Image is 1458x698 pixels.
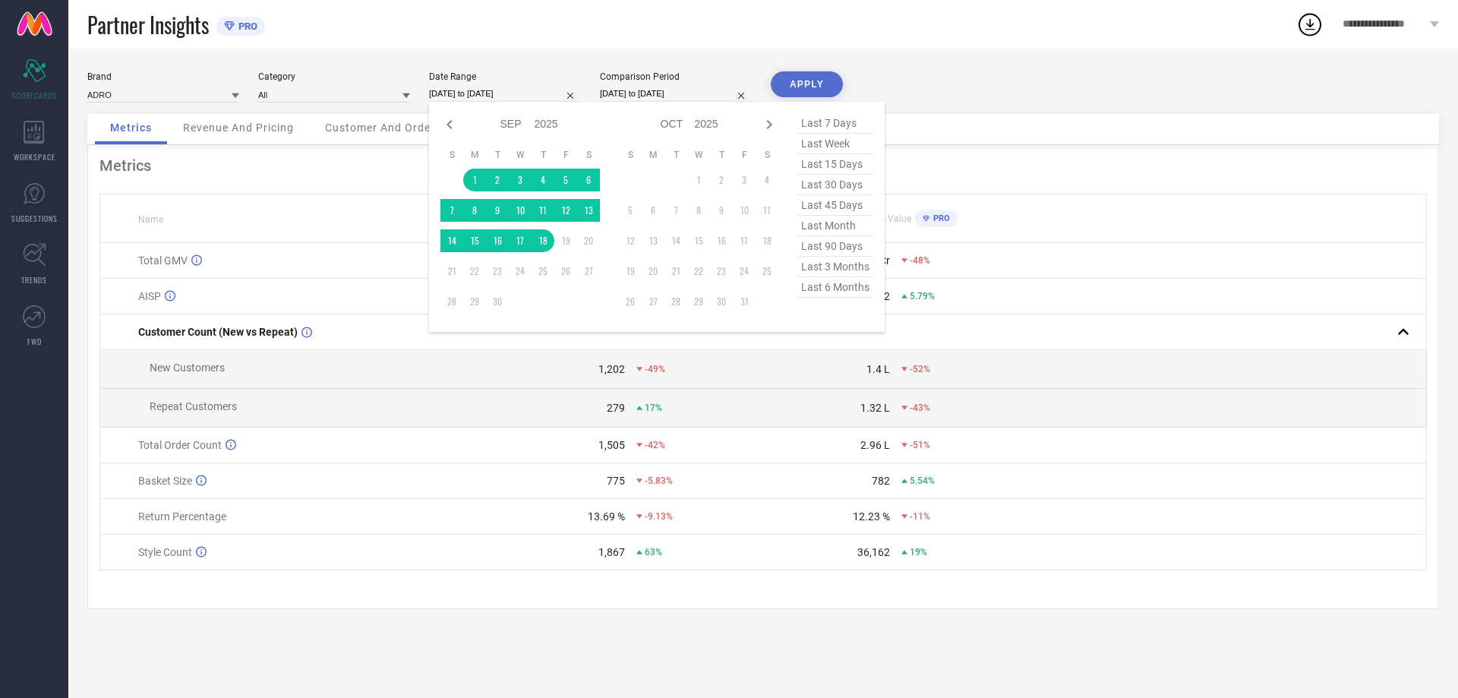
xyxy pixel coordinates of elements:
[598,363,625,375] div: 1,202
[642,290,664,313] td: Mon Oct 27 2025
[27,336,42,347] span: FWD
[554,149,577,161] th: Friday
[235,21,257,32] span: PRO
[860,402,890,414] div: 1.32 L
[645,364,665,374] span: -49%
[138,254,188,267] span: Total GMV
[577,149,600,161] th: Saturday
[710,260,733,283] td: Thu Oct 23 2025
[619,260,642,283] td: Sun Oct 19 2025
[733,199,756,222] td: Fri Oct 10 2025
[872,475,890,487] div: 782
[756,229,778,252] td: Sat Oct 18 2025
[532,260,554,283] td: Thu Sep 25 2025
[532,149,554,161] th: Thursday
[138,475,192,487] span: Basket Size
[87,71,239,82] div: Brand
[756,199,778,222] td: Sat Oct 11 2025
[21,274,47,286] span: TRENDS
[11,213,58,224] span: SUGGESTIONS
[910,255,930,266] span: -48%
[440,199,463,222] td: Sun Sep 07 2025
[463,199,486,222] td: Mon Sep 08 2025
[756,260,778,283] td: Sat Oct 25 2025
[857,546,890,558] div: 36,162
[138,326,298,338] span: Customer Count (New vs Repeat)
[642,229,664,252] td: Mon Oct 13 2025
[463,149,486,161] th: Monday
[910,475,935,486] span: 5.54%
[150,400,237,412] span: Repeat Customers
[258,71,410,82] div: Category
[554,260,577,283] td: Fri Sep 26 2025
[797,236,873,257] span: last 90 days
[99,156,1427,175] div: Metrics
[687,260,710,283] td: Wed Oct 22 2025
[440,290,463,313] td: Sun Sep 28 2025
[645,440,665,450] span: -42%
[733,229,756,252] td: Fri Oct 17 2025
[619,149,642,161] th: Sunday
[860,439,890,451] div: 2.96 L
[577,260,600,283] td: Sat Sep 27 2025
[760,115,778,134] div: Next month
[687,229,710,252] td: Wed Oct 15 2025
[733,290,756,313] td: Fri Oct 31 2025
[325,122,441,134] span: Customer And Orders
[138,510,226,523] span: Return Percentage
[509,229,532,252] td: Wed Sep 17 2025
[642,149,664,161] th: Monday
[797,216,873,236] span: last month
[771,71,843,97] button: APPLY
[619,199,642,222] td: Sun Oct 05 2025
[910,440,930,450] span: -51%
[797,154,873,175] span: last 15 days
[87,9,209,40] span: Partner Insights
[929,213,950,223] span: PRO
[910,291,935,302] span: 5.79%
[577,229,600,252] td: Sat Sep 20 2025
[733,169,756,191] td: Fri Oct 03 2025
[619,229,642,252] td: Sun Oct 12 2025
[440,260,463,283] td: Sun Sep 21 2025
[14,151,55,163] span: WORKSPACE
[463,290,486,313] td: Mon Sep 29 2025
[532,169,554,191] td: Thu Sep 04 2025
[486,149,509,161] th: Tuesday
[554,229,577,252] td: Fri Sep 19 2025
[509,149,532,161] th: Wednesday
[687,290,710,313] td: Wed Oct 29 2025
[429,71,581,82] div: Date Range
[532,229,554,252] td: Thu Sep 18 2025
[600,86,752,102] input: Select comparison period
[645,403,662,413] span: 17%
[440,149,463,161] th: Sunday
[509,169,532,191] td: Wed Sep 03 2025
[797,113,873,134] span: last 7 days
[756,149,778,161] th: Saturday
[910,403,930,413] span: -43%
[600,71,752,82] div: Comparison Period
[910,364,930,374] span: -52%
[554,169,577,191] td: Fri Sep 05 2025
[440,115,459,134] div: Previous month
[664,229,687,252] td: Tue Oct 14 2025
[710,149,733,161] th: Thursday
[710,199,733,222] td: Thu Oct 09 2025
[577,199,600,222] td: Sat Sep 13 2025
[687,149,710,161] th: Wednesday
[733,260,756,283] td: Fri Oct 24 2025
[138,214,163,225] span: Name
[797,195,873,216] span: last 45 days
[607,475,625,487] div: 775
[1296,11,1324,38] div: Open download list
[687,169,710,191] td: Wed Oct 01 2025
[598,546,625,558] div: 1,867
[486,260,509,283] td: Tue Sep 23 2025
[12,90,57,101] span: SCORECARDS
[664,199,687,222] td: Tue Oct 07 2025
[910,547,927,557] span: 19%
[486,290,509,313] td: Tue Sep 30 2025
[756,169,778,191] td: Sat Oct 04 2025
[687,199,710,222] td: Wed Oct 08 2025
